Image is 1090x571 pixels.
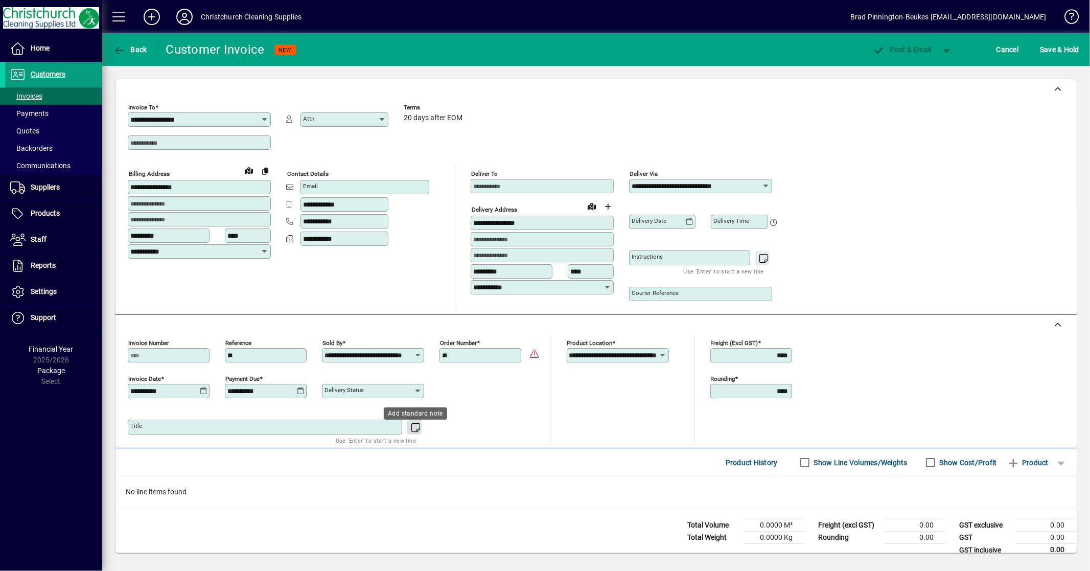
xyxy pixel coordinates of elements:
span: 20 days after EOM [404,114,462,122]
span: Products [31,209,60,217]
span: NEW [279,47,292,53]
td: 0.00 [1015,519,1077,532]
td: 0.0000 M³ [744,519,805,532]
mat-label: Sold by [322,339,342,347]
div: Brad Pinnington-Beukes [EMAIL_ADDRESS][DOMAIN_NAME] [850,9,1047,25]
span: Settings [31,287,57,295]
mat-label: Invoice date [128,375,161,382]
button: Save & Hold [1037,40,1082,59]
mat-label: Courier Reference [632,289,679,296]
div: Add standard note [384,407,447,420]
span: Package [37,367,65,375]
mat-label: Delivery date [632,217,666,224]
button: Add [135,8,168,26]
span: Reports [31,261,56,269]
a: View on map [584,198,600,214]
button: Copy to Delivery address [257,163,273,179]
span: Communications [10,162,71,170]
mat-label: Delivery status [324,386,364,394]
a: Support [5,305,102,331]
label: Show Cost/Profit [938,458,997,468]
mat-label: Invoice To [128,104,155,111]
div: Customer Invoice [166,41,265,58]
span: ave & Hold [1040,41,1079,58]
a: Home [5,36,102,61]
a: View on map [241,162,257,178]
td: 0.00 [885,532,946,544]
mat-label: Email [303,182,318,190]
mat-label: Deliver To [471,170,498,177]
mat-hint: Use 'Enter' to start a new line [684,265,764,277]
mat-label: Attn [303,115,314,122]
a: Staff [5,227,102,253]
a: Payments [5,105,102,122]
td: 0.00 [885,519,946,532]
a: Communications [5,157,102,174]
mat-label: Order number [440,339,477,347]
mat-label: Invoice number [128,339,169,347]
td: Rounding [813,532,885,544]
app-page-header-button: Back [102,40,158,59]
span: Suppliers [31,183,60,191]
td: Total Weight [682,532,744,544]
mat-label: Freight (excl GST) [711,339,758,347]
span: Invoices [10,92,42,100]
mat-label: Deliver via [630,170,658,177]
span: Customers [31,70,65,78]
a: Quotes [5,122,102,140]
button: Choose address [600,198,616,215]
mat-label: Rounding [711,375,735,382]
mat-label: Reference [225,339,251,347]
a: Settings [5,279,102,305]
span: Cancel [996,41,1019,58]
a: Products [5,201,102,226]
td: GST [954,532,1015,544]
td: GST inclusive [954,544,1015,557]
div: Christchurch Cleaning Supplies [201,9,302,25]
button: Back [110,40,150,59]
td: 0.00 [1015,544,1077,557]
mat-label: Product location [567,339,613,347]
label: Show Line Volumes/Weights [812,458,908,468]
span: Terms [404,104,465,111]
mat-label: Payment due [225,375,260,382]
span: Support [31,313,56,322]
a: Knowledge Base [1057,2,1077,35]
span: Product [1007,454,1049,471]
div: No line items found [115,476,1077,508]
a: Suppliers [5,175,102,200]
mat-hint: Use 'Enter' to start a new line [336,435,416,446]
mat-label: Delivery time [713,217,749,224]
mat-label: Instructions [632,253,663,260]
span: S [1040,45,1044,54]
span: ost & Email [872,45,932,54]
a: Reports [5,253,102,279]
span: Staff [31,235,47,243]
span: Payments [10,109,49,118]
span: Quotes [10,127,39,135]
button: Profile [168,8,201,26]
td: 0.00 [1015,532,1077,544]
td: Total Volume [682,519,744,532]
a: Backorders [5,140,102,157]
mat-label: Title [130,422,142,429]
td: GST exclusive [954,519,1015,532]
span: Home [31,44,50,52]
span: Backorders [10,144,53,152]
td: 0.0000 Kg [744,532,805,544]
span: Back [113,45,147,54]
button: Product History [722,453,782,472]
button: Product [1002,453,1054,472]
td: Freight (excl GST) [813,519,885,532]
span: P [890,45,895,54]
button: Cancel [994,40,1022,59]
span: Product History [726,454,778,471]
span: Financial Year [29,345,74,353]
button: Post & Email [867,40,937,59]
a: Invoices [5,87,102,105]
